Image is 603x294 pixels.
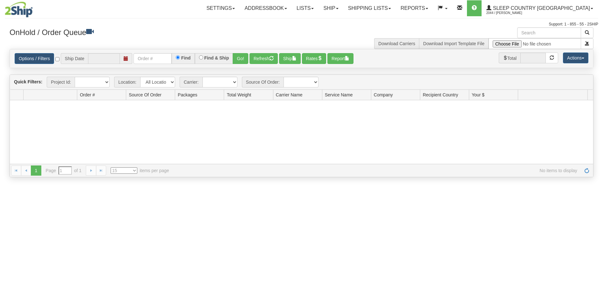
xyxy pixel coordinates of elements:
[5,2,33,17] img: logo2044.jpg
[491,5,590,11] span: Sleep Country [GEOGRAPHIC_DATA]
[111,167,169,174] span: items per page
[327,53,353,64] button: Report
[178,167,577,174] span: No items to display
[302,53,326,64] button: Rates
[499,52,521,63] span: Total
[396,0,433,16] a: Reports
[486,10,534,16] span: 2044 / [PERSON_NAME]
[292,0,319,16] a: Lists
[10,27,297,37] h3: OnHold / Order Queue
[14,79,42,85] label: Quick Filters:
[563,52,588,63] button: Actions
[80,92,95,98] span: Order #
[61,53,88,64] span: Ship Date
[581,27,593,38] button: Search
[204,56,229,60] label: Find & Ship
[180,77,202,87] span: Carrier:
[233,53,248,64] button: Go!
[374,92,393,98] span: Company
[181,56,191,60] label: Find
[482,0,598,16] a: Sleep Country [GEOGRAPHIC_DATA] 2044 / [PERSON_NAME]
[250,53,278,64] button: Refresh
[240,0,292,16] a: Addressbook
[276,92,303,98] span: Carrier Name
[325,92,353,98] span: Service Name
[489,38,581,49] input: Import
[319,0,343,16] a: Ship
[227,92,251,98] span: Total Weight
[279,53,301,64] button: Ship
[31,165,41,176] span: 1
[517,27,581,38] input: Search
[129,92,161,98] span: Source Of Order
[202,0,240,16] a: Settings
[242,77,284,87] span: Source Of Order:
[47,77,75,87] span: Project Id:
[423,92,458,98] span: Recipient Country
[46,166,82,175] span: Page of 1
[178,92,197,98] span: Packages
[114,77,140,87] span: Location:
[378,41,415,46] a: Download Carriers
[134,53,172,64] input: Order #
[15,53,54,64] a: Options / Filters
[10,75,593,90] div: grid toolbar
[472,92,484,98] span: Your $
[582,165,592,176] a: Refresh
[343,0,396,16] a: Shipping lists
[5,22,598,27] div: Support: 1 - 855 - 55 - 2SHIP
[423,41,484,46] a: Download Import Template File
